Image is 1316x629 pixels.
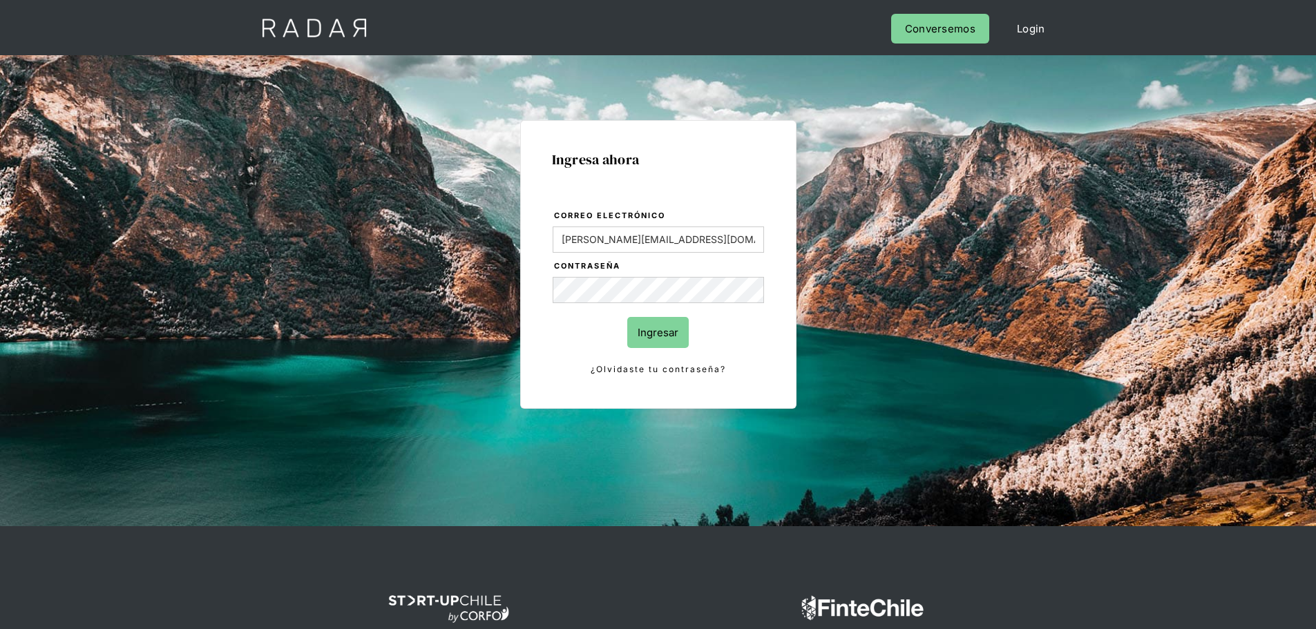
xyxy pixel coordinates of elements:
h1: Ingresa ahora [552,152,765,167]
label: Contraseña [554,260,764,273]
input: bruce@wayne.com [553,226,764,253]
a: ¿Olvidaste tu contraseña? [553,362,764,377]
a: Login [1003,14,1059,43]
a: Conversemos [891,14,989,43]
form: Login Form [552,209,765,377]
label: Correo electrónico [554,209,764,223]
input: Ingresar [627,317,689,348]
